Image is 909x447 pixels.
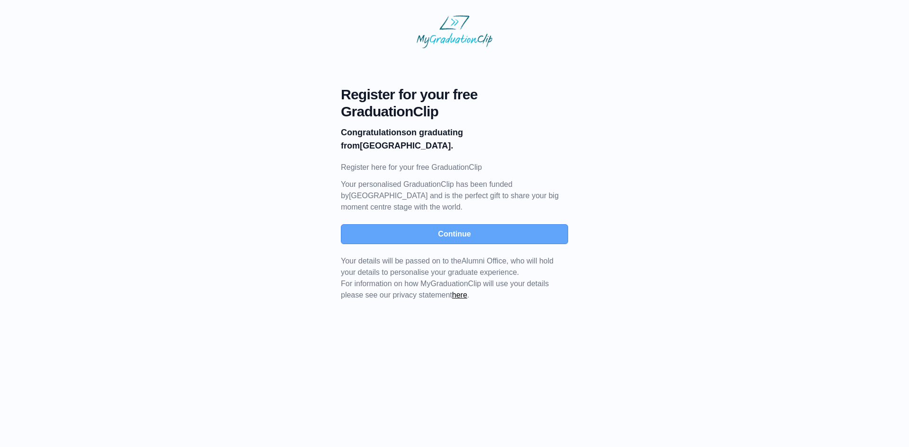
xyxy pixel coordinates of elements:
[341,179,568,213] p: Your personalised GraduationClip has been funded by [GEOGRAPHIC_DATA] and is the perfect gift to ...
[462,257,507,265] span: Alumni Office
[341,257,553,299] span: For information on how MyGraduationClip will use your details please see our privacy statement .
[341,86,568,103] span: Register for your free
[341,103,568,120] span: GraduationClip
[341,162,568,173] p: Register here for your free GraduationClip
[341,257,553,276] span: Your details will be passed on to the , who will hold your details to personalise your graduate e...
[341,128,406,137] b: Congratulations
[417,15,492,48] img: MyGraduationClip
[341,126,568,152] p: on graduating from [GEOGRAPHIC_DATA].
[341,224,568,244] button: Continue
[452,291,467,299] a: here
